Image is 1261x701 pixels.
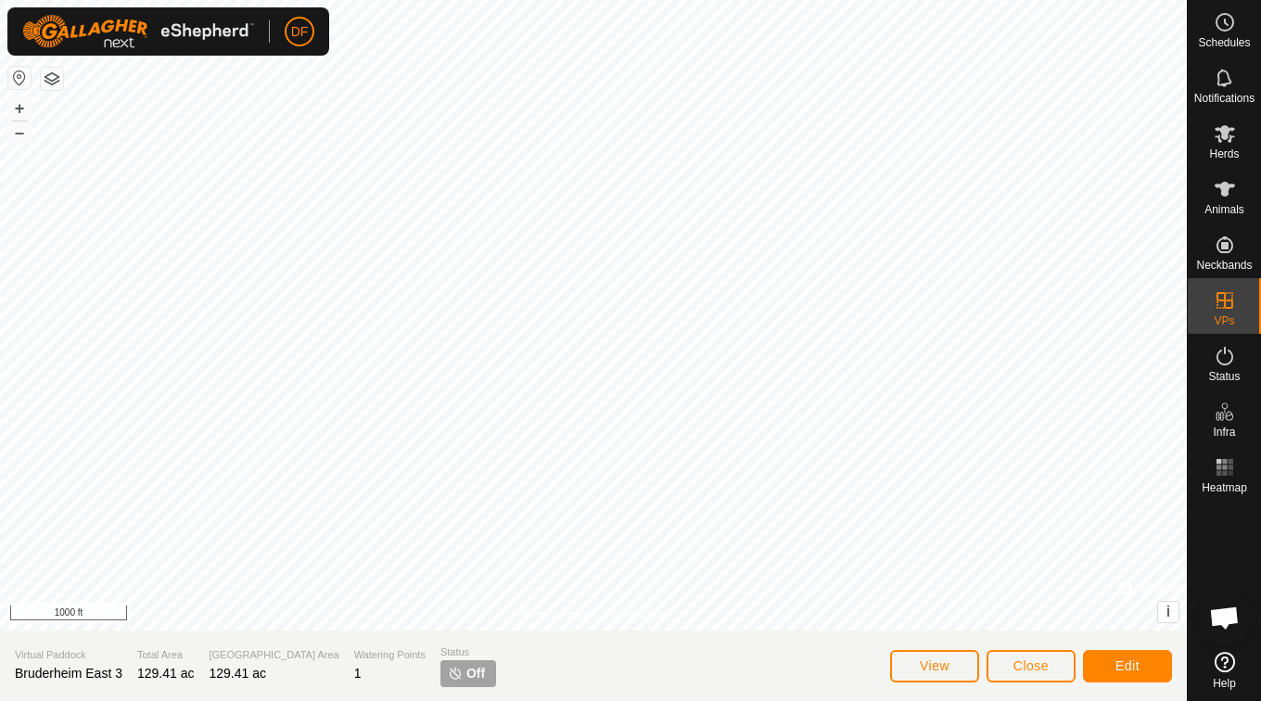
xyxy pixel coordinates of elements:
[137,647,195,663] span: Total Area
[1202,482,1247,493] span: Heatmap
[1204,204,1244,215] span: Animals
[15,647,122,663] span: Virtual Paddock
[1194,93,1255,104] span: Notifications
[466,664,485,683] span: Off
[137,666,195,681] span: 129.41 ac
[209,666,266,681] span: 129.41 ac
[8,67,31,89] button: Reset Map
[8,97,31,120] button: +
[1196,260,1252,271] span: Neckbands
[890,650,979,682] button: View
[22,15,254,48] img: Gallagher Logo
[41,68,63,90] button: Map Layers
[209,647,338,663] span: [GEOGRAPHIC_DATA] Area
[1198,37,1250,48] span: Schedules
[1188,644,1261,696] a: Help
[1197,590,1253,645] div: Open chat
[1208,371,1240,382] span: Status
[1013,658,1049,673] span: Close
[448,666,463,681] img: turn-off
[8,121,31,144] button: –
[612,606,667,623] a: Contact Us
[1166,604,1170,619] span: i
[291,22,309,42] span: DF
[440,644,496,660] span: Status
[15,666,122,681] span: Bruderheim East 3
[1209,148,1239,159] span: Herds
[354,666,362,681] span: 1
[1115,658,1140,673] span: Edit
[1213,678,1236,689] span: Help
[1083,650,1172,682] button: Edit
[1158,602,1178,622] button: i
[920,658,949,673] span: View
[520,606,590,623] a: Privacy Policy
[354,647,426,663] span: Watering Points
[1214,315,1234,326] span: VPs
[1213,427,1235,438] span: Infra
[987,650,1076,682] button: Close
